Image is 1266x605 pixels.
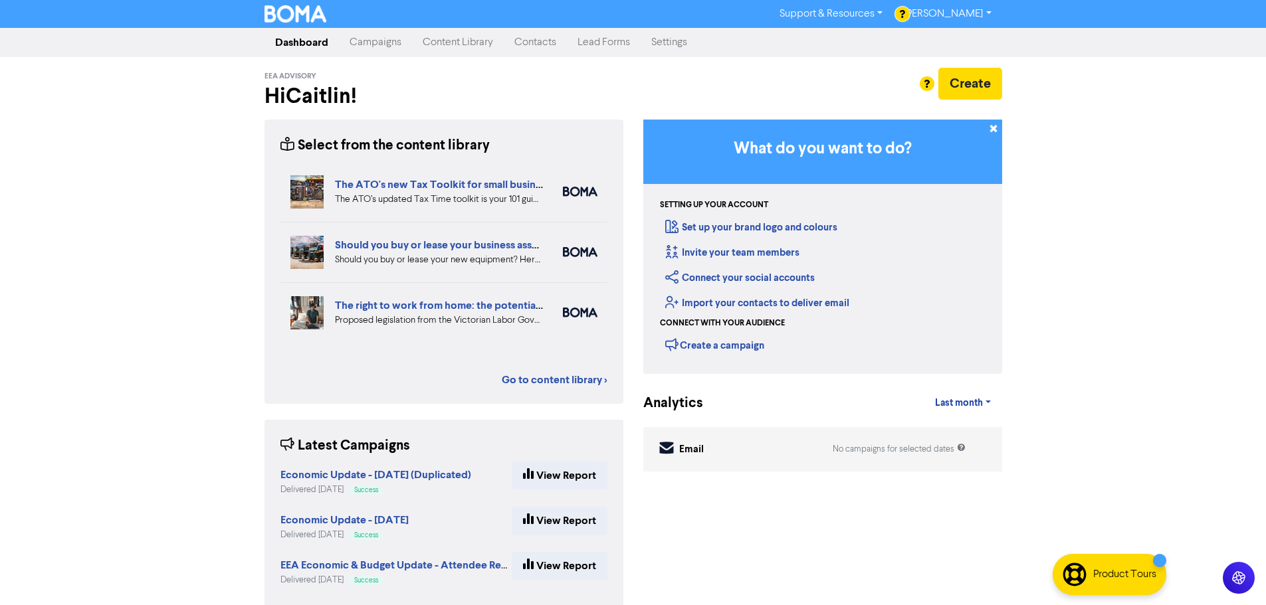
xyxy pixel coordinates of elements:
[563,187,597,197] img: boma
[280,135,490,156] div: Select from the content library
[660,199,768,211] div: Setting up your account
[935,397,983,409] span: Last month
[354,532,378,539] span: Success
[512,552,607,580] a: View Report
[769,3,893,25] a: Support & Resources
[335,178,589,191] a: The ATO's new Tax Toolkit for small business owners
[280,470,471,481] a: Economic Update - [DATE] (Duplicated)
[1200,541,1266,605] iframe: Chat Widget
[643,120,1002,374] div: Getting Started in BOMA
[924,390,1002,416] a: Last month
[264,72,316,81] span: EEA Advisory
[665,221,837,234] a: Set up your brand logo and colours
[665,335,764,355] div: Create a campaign
[938,68,1002,100] button: Create
[264,84,623,109] h2: Hi Caitlin !
[280,468,471,481] strong: Economic Update - [DATE] (Duplicated)
[280,515,409,526] a: Economic Update - [DATE]
[660,317,785,329] div: Connect with your audience
[643,393,686,414] div: Analytics
[264,5,327,23] img: BOMA Logo
[280,561,535,571] a: EEA Economic & Budget Update - Attendee Reminder
[563,247,597,257] img: boma_accounting
[280,574,512,586] div: Delivered [DATE]
[335,313,543,327] div: Proposed legislation from the Victorian Labor Government could offer your employees the right to ...
[354,487,378,493] span: Success
[512,507,607,535] a: View Report
[335,299,732,312] a: The right to work from home: the potential impact for your employees and business
[893,3,1002,25] a: [PERSON_NAME]
[354,577,378,584] span: Success
[641,29,698,56] a: Settings
[665,246,799,259] a: Invite your team members
[665,272,815,284] a: Connect your social accounts
[502,372,607,388] a: Go to content library >
[335,193,543,207] div: The ATO’s updated Tax Time toolkit is your 101 guide to business taxes. We’ve summarised the key ...
[567,29,641,56] a: Lead Forms
[679,442,704,458] div: Email
[280,483,471,496] div: Delivered [DATE]
[280,559,535,572] strong: EEA Economic & Budget Update - Attendee Reminder
[833,443,966,456] div: No campaigns for selected dates
[280,436,410,456] div: Latest Campaigns
[663,139,982,159] h3: What do you want to do?
[665,297,849,309] a: Import your contacts to deliver email
[264,29,339,56] a: Dashboard
[335,238,551,252] a: Should you buy or lease your business assets?
[280,529,409,541] div: Delivered [DATE]
[563,307,597,317] img: boma
[335,253,543,267] div: Should you buy or lease your new equipment? Here are some pros and cons of each. We also can revi...
[339,29,412,56] a: Campaigns
[504,29,567,56] a: Contacts
[280,513,409,527] strong: Economic Update - [DATE]
[412,29,504,56] a: Content Library
[512,462,607,489] a: View Report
